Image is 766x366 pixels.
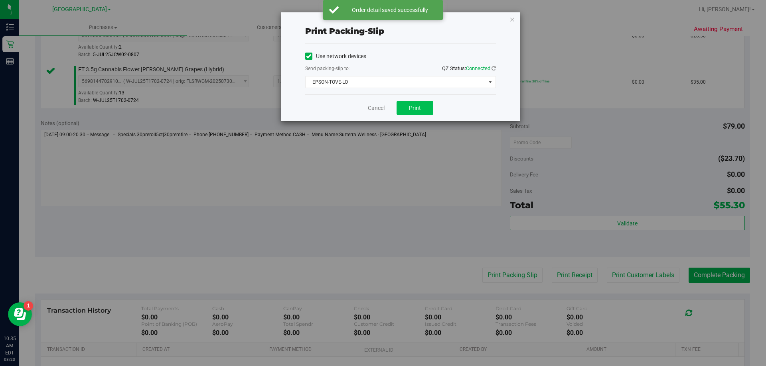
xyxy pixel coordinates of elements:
div: Order detail saved successfully [343,6,437,14]
span: QZ Status: [442,65,496,71]
label: Send packing-slip to: [305,65,350,72]
span: Print [409,105,421,111]
span: Connected [466,65,490,71]
span: Print packing-slip [305,26,384,36]
button: Print [397,101,433,115]
a: Cancel [368,104,385,112]
span: select [485,76,495,88]
span: EPSON-TOVE-LO [306,76,486,88]
iframe: Resource center unread badge [24,301,33,311]
label: Use network devices [305,52,366,61]
iframe: Resource center [8,302,32,326]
